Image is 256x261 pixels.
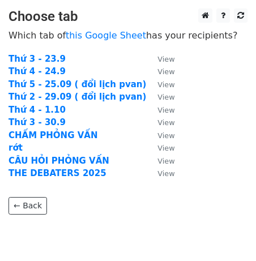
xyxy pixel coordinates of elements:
[8,143,23,153] a: rớt
[146,66,174,76] a: View
[8,92,146,102] a: Thứ 2 - 29.09 ( đổi lịch pvan)
[146,156,174,166] a: View
[157,106,174,114] small: View
[157,80,174,89] small: View
[157,144,174,152] small: View
[8,79,146,89] a: Thứ 5 - 25.09 ( đổi lịch pvan)
[8,105,66,115] a: Thứ 4 - 1.10
[146,143,174,153] a: View
[157,169,174,178] small: View
[157,118,174,127] small: View
[146,92,174,102] a: View
[146,79,174,89] a: View
[146,117,174,127] a: View
[146,54,174,64] a: View
[8,8,248,25] h3: Choose tab
[8,130,97,140] a: CHẤM PHỎNG VẤN
[146,168,174,178] a: View
[8,117,66,127] a: Thứ 3 - 30.9
[157,55,174,63] small: View
[8,66,66,76] a: Thứ 4 - 24.9
[8,197,47,215] a: ← Back
[157,131,174,140] small: View
[8,29,248,41] p: Which tab of has your recipients?
[66,30,146,41] a: this Google Sheet
[146,130,174,140] a: View
[8,54,66,64] a: Thứ 3 - 23.9
[157,157,174,165] small: View
[146,105,174,115] a: View
[157,67,174,76] small: View
[8,156,109,166] a: CÂU HỎI PHỎNG VẤN
[157,93,174,101] small: View
[8,168,106,178] a: THE DEBATERS 2025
